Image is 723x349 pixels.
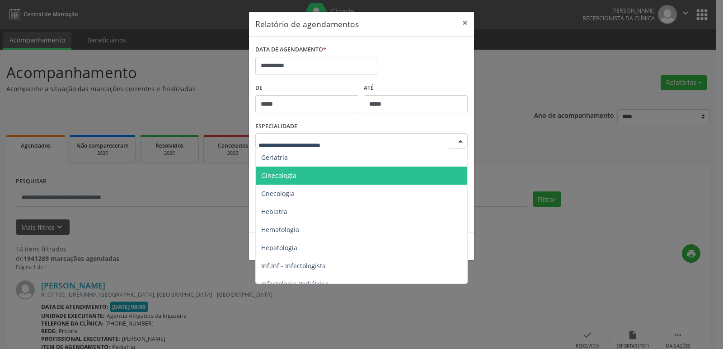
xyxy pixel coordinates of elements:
[261,225,299,234] span: Hematologia
[364,81,468,95] label: ATÉ
[261,153,288,162] span: Geriatria
[456,12,474,34] button: Close
[255,43,326,57] label: DATA DE AGENDAMENTO
[261,207,287,216] span: Hebiatra
[255,120,297,134] label: ESPECIALIDADE
[261,261,326,270] span: Inf.Inf - Infectologista
[261,171,296,180] span: Ginecologia
[261,243,297,252] span: Hepatologia
[261,189,295,198] span: Gnecologia
[255,18,359,30] h5: Relatório de agendamentos
[261,279,329,288] span: Infectologia Pediátrica
[255,81,359,95] label: De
